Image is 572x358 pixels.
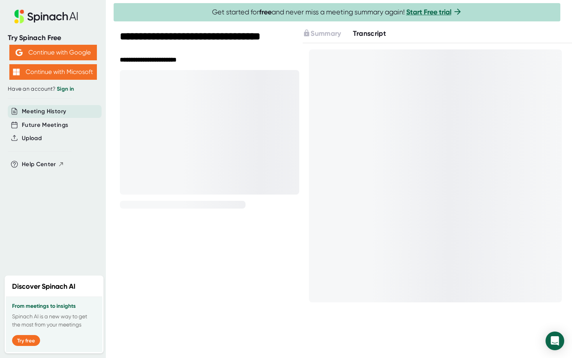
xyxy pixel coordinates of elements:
button: Help Center [22,160,64,169]
b: free [259,8,272,16]
a: Sign in [57,86,74,92]
span: Summary [311,29,341,38]
img: Aehbyd4JwY73AAAAAElFTkSuQmCC [16,49,23,56]
button: Upload [22,134,42,143]
button: Continue with Microsoft [9,64,97,80]
span: Transcript [353,29,386,38]
div: Upgrade to access [303,28,353,39]
button: Continue with Google [9,45,97,60]
button: Meeting History [22,107,66,116]
a: Start Free trial [406,8,451,16]
button: Transcript [353,28,386,39]
button: Try free [12,335,40,346]
h2: Discover Spinach AI [12,281,75,292]
button: Future Meetings [22,121,68,130]
span: Help Center [22,160,56,169]
span: Get started for and never miss a meeting summary again! [212,8,462,17]
div: Have an account? [8,86,98,93]
div: Open Intercom Messenger [546,332,564,350]
div: Try Spinach Free [8,33,98,42]
button: Summary [303,28,341,39]
p: Spinach AI is a new way to get the most from your meetings [12,312,96,329]
h3: From meetings to insights [12,303,96,309]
